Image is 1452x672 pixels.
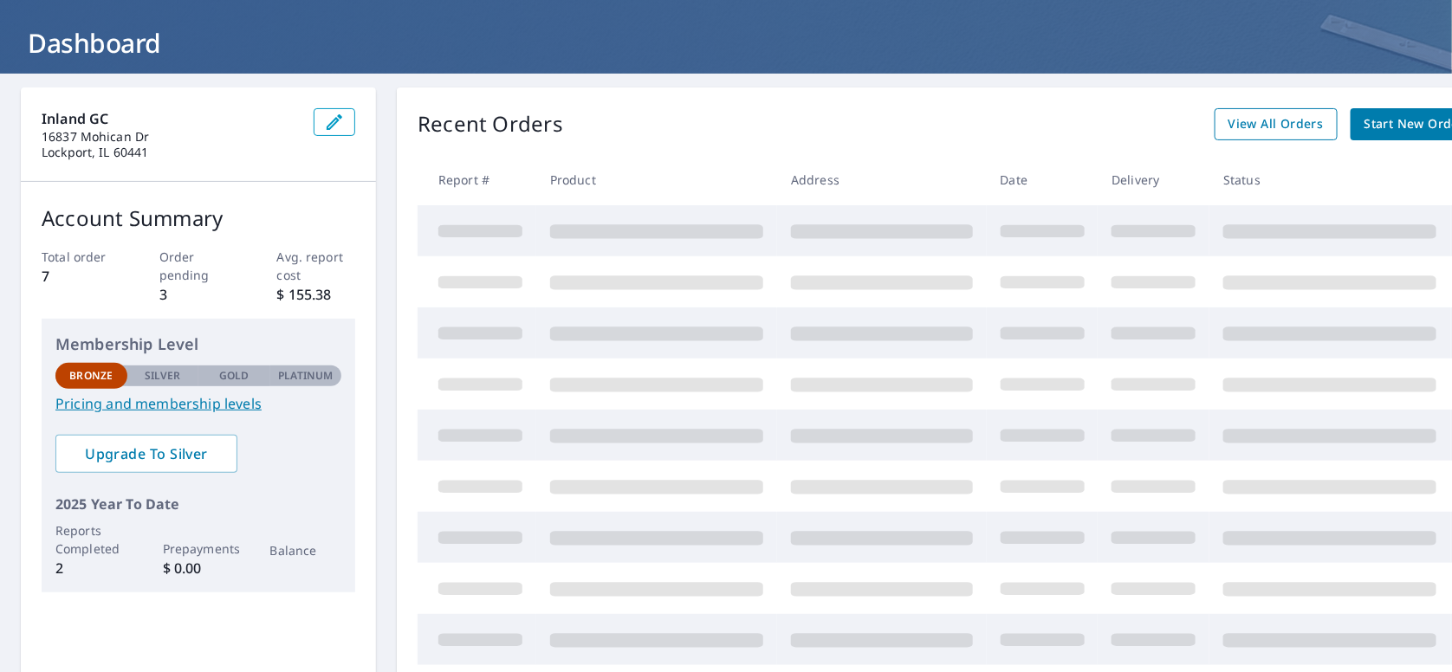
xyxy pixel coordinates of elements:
th: Status [1209,154,1450,205]
th: Address [777,154,987,205]
p: Recent Orders [418,108,563,140]
p: Order pending [159,248,238,284]
p: Reports Completed [55,521,127,558]
th: Delivery [1098,154,1209,205]
p: $ 155.38 [277,284,356,305]
p: Balance [270,541,342,559]
span: Upgrade To Silver [69,444,224,463]
p: Membership Level [55,333,341,356]
a: Upgrade To Silver [55,435,237,473]
p: Lockport, IL 60441 [42,145,300,160]
th: Report # [418,154,536,205]
th: Date [987,154,1099,205]
p: Avg. report cost [277,248,356,284]
p: $ 0.00 [163,558,235,578]
a: View All Orders [1215,108,1338,140]
p: Bronze [69,368,113,384]
p: 2025 Year To Date [55,494,341,514]
p: Platinum [278,368,333,384]
a: Pricing and membership levels [55,393,341,414]
p: Total order [42,248,120,266]
p: Prepayments [163,540,235,558]
p: 16837 Mohican Dr [42,129,300,145]
p: Inland GC [42,108,300,129]
h1: Dashboard [21,25,1431,61]
p: 3 [159,284,238,305]
p: 7 [42,266,120,287]
p: Silver [145,368,181,384]
p: Gold [219,368,249,384]
span: View All Orders [1228,113,1324,135]
th: Product [536,154,777,205]
p: 2 [55,558,127,578]
p: Account Summary [42,203,355,234]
